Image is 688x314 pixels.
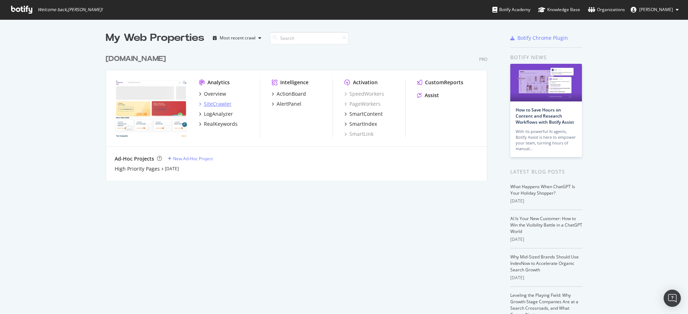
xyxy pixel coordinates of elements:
a: High Priority Pages [115,165,160,172]
div: ActionBoard [277,90,306,97]
div: Analytics [207,79,230,86]
div: RealKeywords [204,120,238,128]
button: Most recent crawl [210,32,264,44]
div: CustomReports [425,79,463,86]
div: LogAnalyzer [204,110,233,118]
div: AlertPanel [277,100,301,108]
div: Latest Blog Posts [510,168,582,176]
div: SmartIndex [349,120,377,128]
div: [DOMAIN_NAME] [106,54,166,64]
div: New Ad-Hoc Project [173,156,213,162]
button: [PERSON_NAME] [625,4,684,15]
div: Organizations [588,6,625,13]
a: SpeedWorkers [344,90,384,97]
div: Open Intercom Messenger [664,290,681,307]
a: How to Save Hours on Content and Research Workflows with Botify Assist [516,107,574,125]
div: Overview [204,90,226,97]
div: Knowledge Base [538,6,580,13]
a: LogAnalyzer [199,110,233,118]
div: Most recent crawl [220,36,255,40]
a: Botify Chrome Plugin [510,34,568,42]
div: My Web Properties [106,31,204,45]
div: Ad-Hoc Projects [115,155,154,162]
div: Botify Chrome Plugin [517,34,568,42]
a: [DATE] [165,166,179,172]
span: Welcome back, [PERSON_NAME] ! [38,7,102,13]
a: CustomReports [417,79,463,86]
div: Assist [425,92,439,99]
a: SmartLink [344,130,373,138]
div: grid [106,45,493,181]
div: With its powerful AI agents, Botify Assist is here to empower your team, turning hours of manual… [516,129,577,152]
a: AlertPanel [272,100,301,108]
a: PageWorkers [344,100,381,108]
div: Activation [353,79,378,86]
a: New Ad-Hoc Project [168,156,213,162]
a: Why Mid-Sized Brands Should Use IndexNow to Accelerate Organic Search Growth [510,254,579,273]
div: [DATE] [510,198,582,204]
input: Search [270,32,349,44]
div: Botify news [510,53,582,61]
div: [DATE] [510,236,582,243]
a: SmartContent [344,110,383,118]
div: SmartContent [349,110,383,118]
div: Intelligence [280,79,309,86]
img: tradeindia.com [115,79,187,137]
div: [DATE] [510,275,582,281]
a: ActionBoard [272,90,306,97]
a: SmartIndex [344,120,377,128]
span: Amit Bharadwaj [639,6,673,13]
img: How to Save Hours on Content and Research Workflows with Botify Assist [510,64,582,101]
a: Overview [199,90,226,97]
a: RealKeywords [199,120,238,128]
a: What Happens When ChatGPT Is Your Holiday Shopper? [510,184,575,196]
a: [DOMAIN_NAME] [106,54,169,64]
a: Assist [417,92,439,99]
div: Pro [479,56,487,62]
a: SiteCrawler [199,100,231,108]
div: Botify Academy [492,6,530,13]
a: AI Is Your New Customer: How to Win the Visibility Battle in a ChatGPT World [510,215,582,234]
div: SiteCrawler [204,100,231,108]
